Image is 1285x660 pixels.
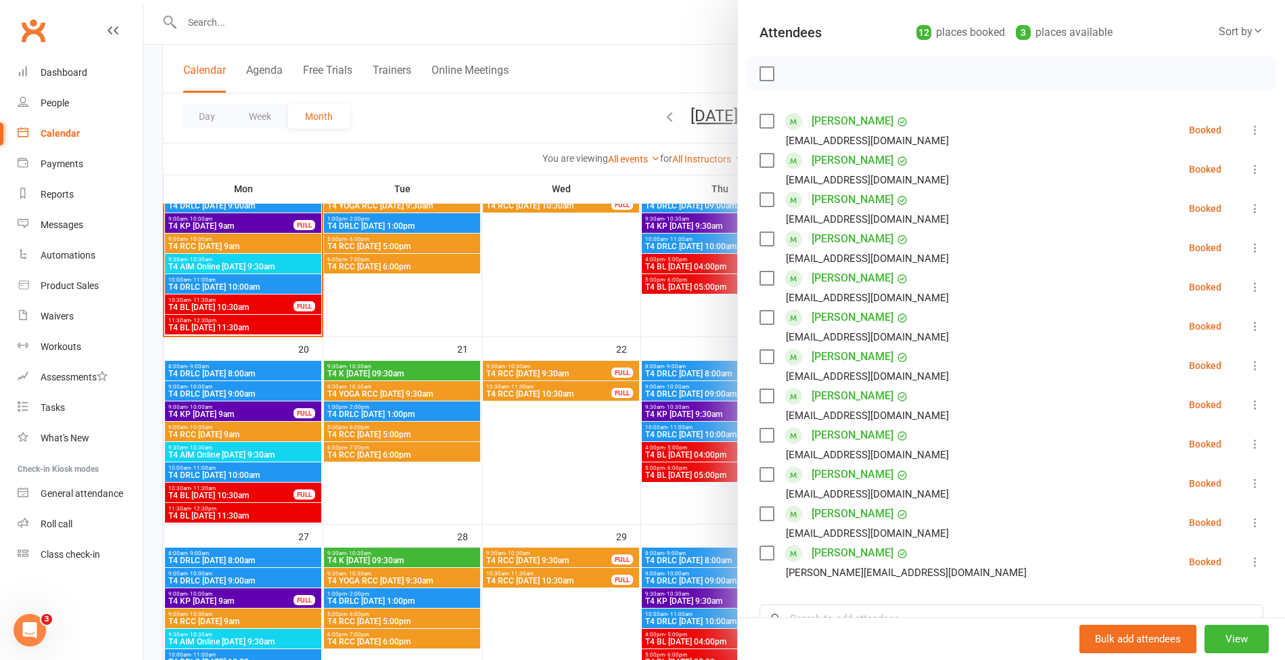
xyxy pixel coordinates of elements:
a: [PERSON_NAME] [812,424,893,446]
div: Reports [41,189,74,200]
a: General attendance kiosk mode [18,479,143,509]
div: Booked [1189,400,1221,410]
div: Booked [1189,282,1221,292]
div: [EMAIL_ADDRESS][DOMAIN_NAME] [786,171,949,189]
div: Sort by [1219,23,1263,41]
div: Booked [1189,204,1221,213]
div: [EMAIL_ADDRESS][DOMAIN_NAME] [786,132,949,150]
a: [PERSON_NAME] [812,307,893,328]
a: What's New [18,423,143,454]
div: Attendees [760,23,822,42]
a: [PERSON_NAME] [812,464,893,485]
a: [PERSON_NAME] [812,542,893,564]
div: Assessments [41,372,108,382]
div: places available [1016,23,1113,42]
a: [PERSON_NAME] [812,346,893,368]
a: [PERSON_NAME] [812,110,893,132]
a: [PERSON_NAME] [812,385,893,407]
a: Roll call [18,509,143,540]
div: Messages [41,219,83,230]
div: [EMAIL_ADDRESS][DOMAIN_NAME] [786,250,949,267]
div: [EMAIL_ADDRESS][DOMAIN_NAME] [786,446,949,464]
a: [PERSON_NAME] [812,228,893,250]
a: Automations [18,240,143,271]
div: Booked [1189,164,1221,174]
div: [EMAIL_ADDRESS][DOMAIN_NAME] [786,211,949,228]
div: Payments [41,158,83,169]
button: View [1205,625,1269,653]
a: Class kiosk mode [18,540,143,570]
div: 12 [916,25,931,40]
a: Tasks [18,393,143,423]
div: [EMAIL_ADDRESS][DOMAIN_NAME] [786,368,949,385]
a: Messages [18,210,143,240]
a: Assessments [18,362,143,393]
a: Reports [18,179,143,210]
span: 3 [41,614,52,625]
a: Product Sales [18,271,143,301]
a: Waivers [18,301,143,332]
div: [EMAIL_ADDRESS][DOMAIN_NAME] [786,525,949,542]
div: Dashboard [41,67,87,78]
div: Product Sales [41,280,99,291]
div: What's New [41,433,89,443]
div: Class check-in [41,549,100,560]
div: Workouts [41,341,81,352]
div: [EMAIL_ADDRESS][DOMAIN_NAME] [786,328,949,346]
div: [EMAIL_ADDRESS][DOMAIN_NAME] [786,407,949,424]
a: [PERSON_NAME] [812,267,893,289]
a: [PERSON_NAME] [812,503,893,525]
a: [PERSON_NAME] [812,189,893,211]
div: Booked [1189,518,1221,527]
div: Tasks [41,402,65,413]
input: Search to add attendees [760,604,1263,633]
iframe: Intercom live chat [14,614,46,646]
div: Booked [1189,557,1221,567]
a: Dashboard [18,58,143,88]
div: Calendar [41,128,80,139]
a: [PERSON_NAME] [812,150,893,171]
div: Booked [1189,125,1221,135]
button: Bulk add attendees [1079,625,1196,653]
a: Clubworx [16,14,50,47]
div: 3 [1016,25,1031,40]
a: People [18,88,143,118]
div: Waivers [41,311,74,322]
div: Booked [1189,479,1221,488]
div: People [41,97,69,108]
div: Booked [1189,439,1221,449]
div: [EMAIL_ADDRESS][DOMAIN_NAME] [786,289,949,307]
div: places booked [916,23,1005,42]
a: Calendar [18,118,143,149]
div: Booked [1189,243,1221,252]
div: Booked [1189,322,1221,331]
div: Automations [41,250,95,261]
div: Booked [1189,361,1221,370]
a: Payments [18,149,143,179]
div: [EMAIL_ADDRESS][DOMAIN_NAME] [786,485,949,503]
a: Workouts [18,332,143,362]
div: Roll call [41,519,72,529]
div: [PERSON_NAME][EMAIL_ADDRESS][DOMAIN_NAME] [786,564,1027,581]
div: General attendance [41,488,123,499]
